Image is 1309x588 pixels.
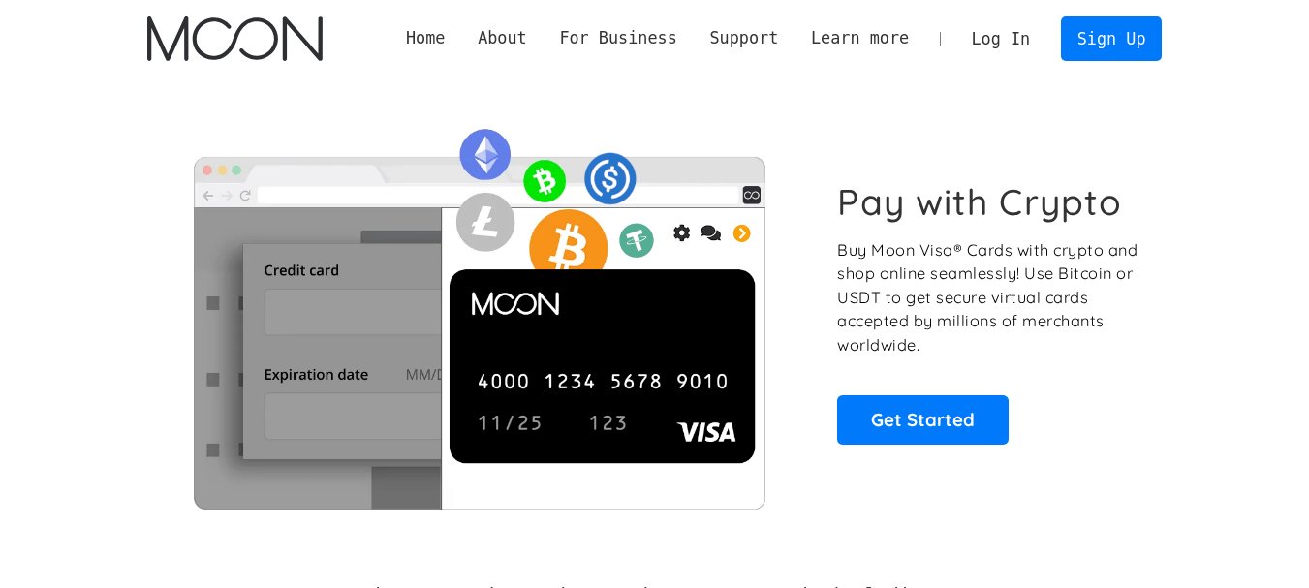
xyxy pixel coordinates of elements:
div: Support [694,26,795,50]
div: For Business [544,26,694,50]
img: Moon Cards let you spend your crypto anywhere Visa is accepted. [147,115,811,509]
p: Buy Moon Visa® Cards with crypto and shop online seamlessly! Use Bitcoin or USDT to get secure vi... [837,238,1140,357]
h1: Pay with Crypto [837,180,1122,224]
a: Sign Up [1061,16,1162,60]
a: Get Started [837,395,1009,444]
a: Home [390,26,461,50]
div: Learn more [811,26,909,50]
div: For Business [559,26,676,50]
a: home [147,16,323,61]
img: Moon Logo [147,16,323,61]
div: About [478,26,527,50]
div: Learn more [795,26,925,50]
a: Log In [955,17,1046,60]
div: About [461,26,543,50]
div: Support [709,26,778,50]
